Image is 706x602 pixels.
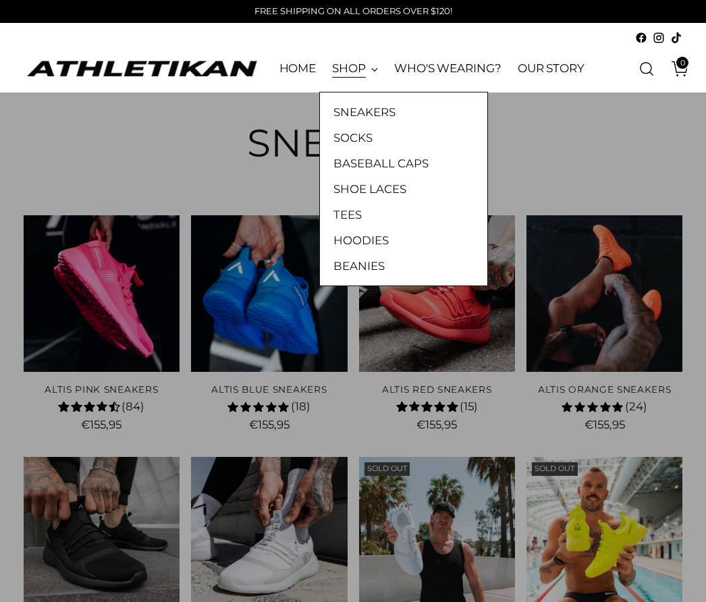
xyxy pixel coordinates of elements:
p: FREE SHIPPING ON ALL ORDERS OVER $120! [254,5,452,18]
a: Open cart modal [661,55,688,82]
a: HOME [279,54,317,84]
a: OUR STORY [518,54,585,84]
a: SHOP [332,54,378,84]
span: 0 [676,57,688,69]
a: WHO'S WEARING? [394,54,501,84]
a: Open search modal [633,55,660,82]
a: ATHLETIKAN [24,58,260,79]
